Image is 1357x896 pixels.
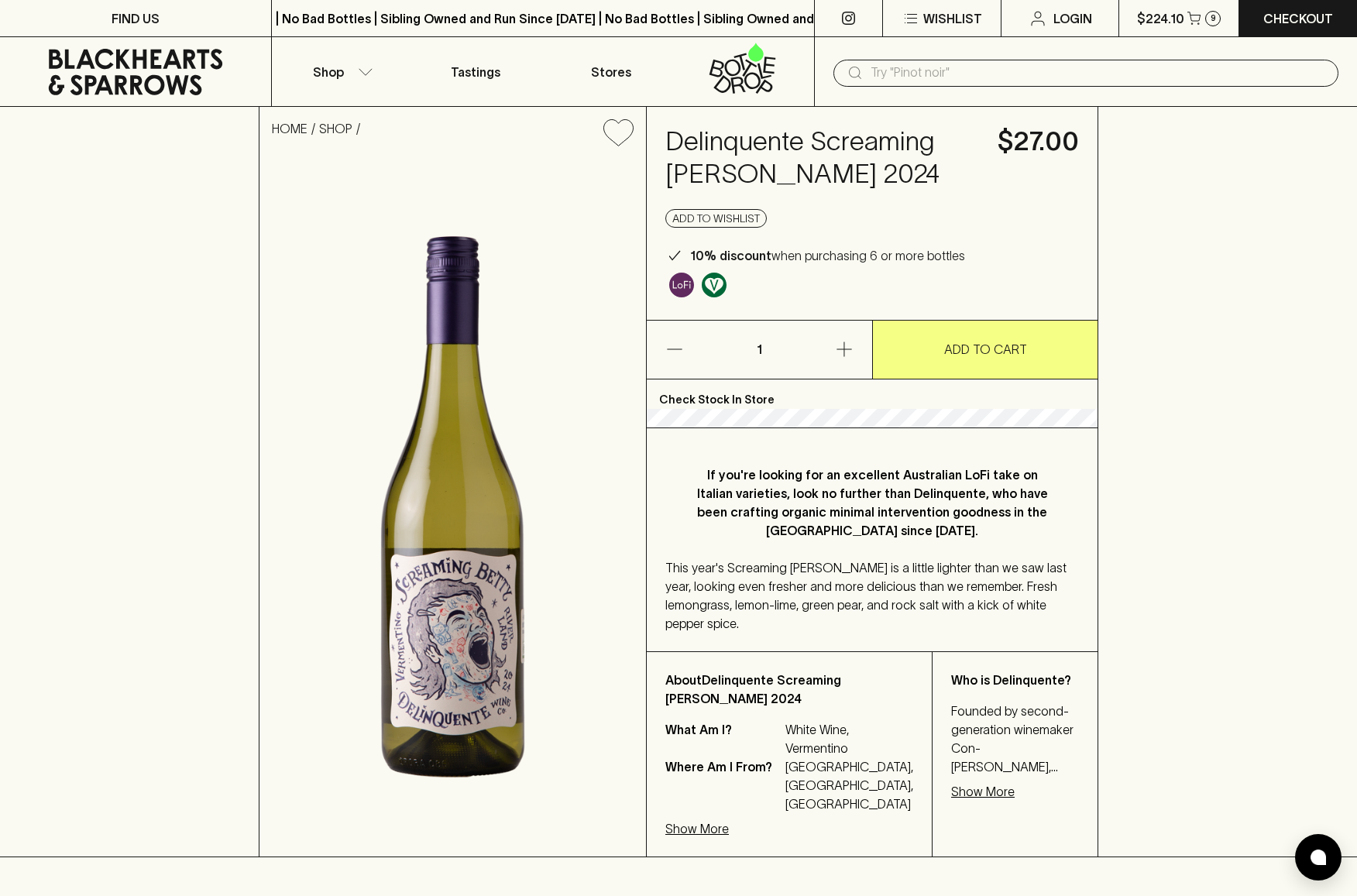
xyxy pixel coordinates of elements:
p: Stores [591,63,631,81]
p: Where Am I From? [665,757,782,813]
p: What Am I? [665,720,782,757]
p: 9 [1211,14,1216,22]
a: HOME [272,122,307,136]
p: If you're looking for an excellent Australian LoFi take on Italian varieties, look no further tha... [696,465,1048,540]
span: This year's Screaming [PERSON_NAME] is a little lighter than we saw last year, looking even fresh... [665,561,1067,630]
p: 1 [741,321,778,379]
button: Add to wishlist [665,209,767,228]
button: Shop [272,37,407,106]
p: Shop [313,63,344,81]
p: Tastings [451,63,500,81]
img: bubble-icon [1311,850,1326,865]
p: [GEOGRAPHIC_DATA], [GEOGRAPHIC_DATA], [GEOGRAPHIC_DATA] [785,757,913,813]
p: Wishlist [923,9,982,28]
p: when purchasing 6 or more bottles [690,246,965,265]
input: Try "Pinot noir" [871,60,1326,85]
h4: Delinquente Screaming [PERSON_NAME] 2024 [665,125,979,191]
button: Add to wishlist [597,113,640,153]
p: Show More [665,819,729,838]
p: Login [1053,9,1092,28]
img: 32878.png [259,159,646,857]
b: 10% discount [690,249,771,263]
p: About Delinquente Screaming [PERSON_NAME] 2024 [665,671,913,708]
p: $224.10 [1137,9,1184,28]
p: Checkout [1263,9,1333,28]
p: Check Stock In Store [647,379,1098,409]
a: Tastings [407,37,543,106]
a: SHOP [319,122,352,136]
button: ADD TO CART [873,321,1098,379]
p: ADD TO CART [944,340,1027,359]
img: Vegan [702,273,727,297]
a: Some may call it natural, others minimum intervention, either way, it’s hands off & maybe even a ... [665,269,698,301]
p: FIND US [112,9,160,28]
a: Made without the use of any animal products. [698,269,730,301]
p: White Wine, Vermentino [785,720,913,757]
p: Show More [951,782,1015,801]
b: Who is Delinquente? [951,673,1071,687]
img: Lo-Fi [669,273,694,297]
a: Stores [543,37,678,106]
h4: $27.00 [998,125,1079,158]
